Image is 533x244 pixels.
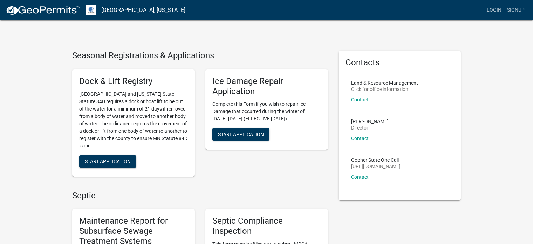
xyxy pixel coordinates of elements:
p: Gopher State One Call [351,158,401,163]
a: Signup [504,4,527,17]
p: [GEOGRAPHIC_DATA] and [US_STATE] State Statute 84D requires a dock or boat lift to be out of the ... [79,91,188,150]
a: Contact [351,97,369,103]
a: [GEOGRAPHIC_DATA], [US_STATE] [101,4,185,16]
p: Complete this Form if you wish to repair Ice Damage that occurred during the winter of [DATE]-[DA... [212,100,321,123]
a: Contact [351,136,369,141]
button: Start Application [212,128,269,141]
p: Land & Resource Management [351,80,418,85]
h4: Septic [72,191,328,201]
img: Otter Tail County, Minnesota [86,5,96,15]
a: Contact [351,174,369,180]
p: [URL][DOMAIN_NAME] [351,164,401,169]
p: [PERSON_NAME] [351,119,389,124]
h5: Septic Compliance Inspection [212,216,321,236]
button: Start Application [79,155,136,168]
p: Click for office information: [351,87,418,92]
span: Start Application [85,158,131,164]
p: Director [351,125,389,130]
h5: Ice Damage Repair Application [212,76,321,97]
h4: Seasonal Registrations & Applications [72,51,328,61]
span: Start Application [218,132,264,137]
a: Login [484,4,504,17]
h5: Dock & Lift Registry [79,76,188,86]
h5: Contacts [346,58,454,68]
